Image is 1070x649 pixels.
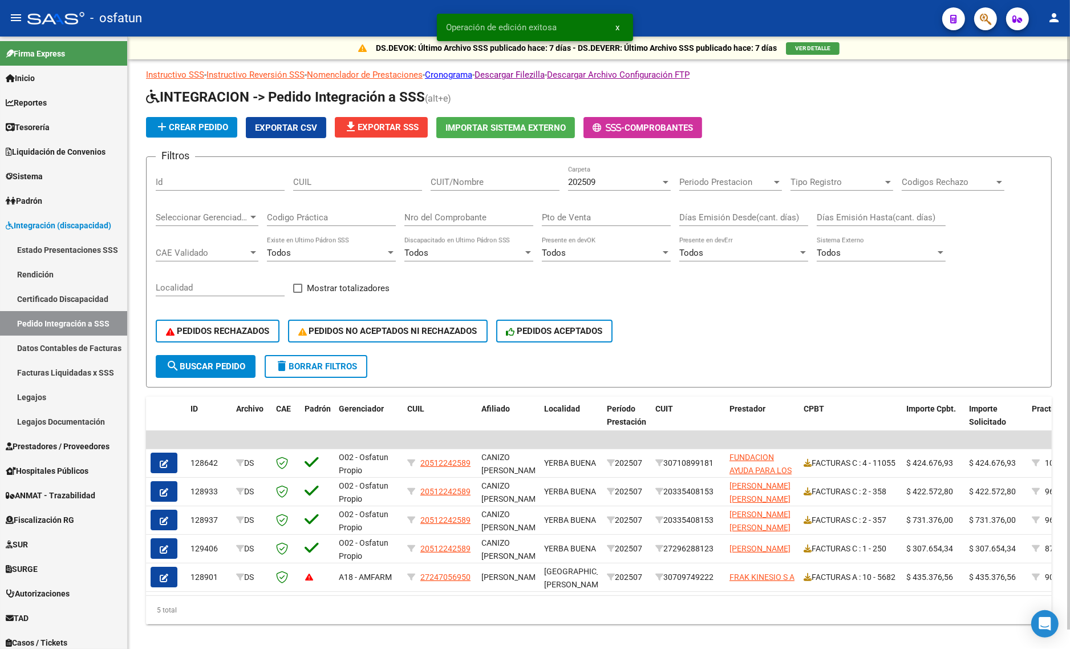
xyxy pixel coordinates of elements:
[425,93,451,104] span: (alt+e)
[496,320,613,342] button: PEDIDOS ACEPTADOS
[786,42,840,55] button: VER DETALLE
[799,397,902,447] datatable-header-cell: CPBT
[339,538,388,561] span: O02 - Osfatun Propio
[6,612,29,624] span: TAD
[275,359,289,373] mat-icon: delete
[725,397,799,447] datatable-header-cell: Prestador
[166,326,269,336] span: PEDIDOS RECHAZADOS
[288,320,488,342] button: PEDIDOS NO ACEPTADOS NI RECHAZADOS
[191,542,227,555] div: 129406
[606,17,629,38] button: x
[817,248,841,258] span: Todos
[791,177,883,187] span: Tipo Registro
[339,510,388,532] span: O02 - Osfatun Propio
[906,573,953,582] span: $ 435.376,56
[607,571,646,584] div: 202507
[166,359,180,373] mat-icon: search
[607,404,646,426] span: Período Prestación
[146,596,1052,624] div: 5 total
[265,355,367,378] button: Borrar Filtros
[6,146,106,158] span: Liquidación de Convenios
[376,42,777,54] p: DS.DEVOK: Último Archivo SSS publicado hace: 7 días - DS.DEVERR: Último Archivo SSS publicado hac...
[544,458,596,467] span: YERBA BUENA
[607,457,646,470] div: 202507
[729,510,791,532] span: [PERSON_NAME] [PERSON_NAME]
[6,587,70,600] span: Autorizaciones
[969,458,1016,467] span: $ 424.676,93
[506,326,603,336] span: PEDIDOS ACEPTADOS
[344,122,419,132] span: Exportar SSS
[607,514,646,527] div: 202507
[236,571,267,584] div: DS
[307,70,423,80] a: Nomenclador de Prestaciones
[902,397,964,447] datatable-header-cell: Importe Cpbt.
[795,45,830,51] span: VER DETALLE
[902,177,994,187] span: Codigos Rechazo
[607,485,646,498] div: 202507
[544,544,596,553] span: YERBA BUENA
[436,117,575,138] button: Importar Sistema Externo
[236,485,267,498] div: DS
[607,542,646,555] div: 202507
[906,515,953,525] span: $ 731.376,00
[420,515,471,525] span: 20512242589
[6,514,74,526] span: Fiscalización RG
[305,404,331,413] span: Padrón
[544,487,596,496] span: YERBA BUENA
[339,404,384,413] span: Gerenciador
[6,538,28,551] span: SUR
[1045,515,1054,525] span: 96
[1027,397,1067,447] datatable-header-cell: Practica
[729,573,795,582] span: FRAK KINESIO S A
[481,510,542,545] span: CANIZO [PERSON_NAME] ,
[186,397,232,447] datatable-header-cell: ID
[156,212,248,223] span: Seleccionar Gerenciador
[146,117,237,138] button: Crear Pedido
[191,485,227,498] div: 128933
[420,487,471,496] span: 20512242589
[964,397,1027,447] datatable-header-cell: Importe Solicitado
[339,573,392,582] span: A18 - AMFARM
[1032,404,1062,413] span: Practica
[191,514,227,527] div: 128937
[156,355,256,378] button: Buscar Pedido
[420,458,471,467] span: 20512242589
[969,573,1016,582] span: $ 435.376,56
[544,404,580,413] span: Localidad
[6,121,50,134] span: Tesorería
[542,248,566,258] span: Todos
[6,72,35,84] span: Inicio
[6,96,47,109] span: Reportes
[156,148,195,164] h3: Filtros
[6,465,88,477] span: Hospitales Públicos
[804,485,897,498] div: FACTURAS C : 2 - 358
[236,514,267,527] div: DS
[1047,11,1061,25] mat-icon: person
[90,6,142,31] span: - osfatun
[804,542,897,555] div: FACTURAS C : 1 - 250
[191,457,227,470] div: 128642
[655,514,720,527] div: 20335408153
[6,219,111,232] span: Integración (discapacidad)
[232,397,271,447] datatable-header-cell: Archivo
[156,248,248,258] span: CAE Validado
[804,457,897,470] div: FACTURAS C : 4 - 11055
[906,544,953,553] span: $ 307.654,34
[6,563,38,575] span: SURGE
[729,481,791,503] span: [PERSON_NAME] [PERSON_NAME]
[155,122,228,132] span: Crear Pedido
[655,571,720,584] div: 30709749222
[969,515,1016,525] span: $ 731.376,00
[544,515,596,525] span: YERBA BUENA
[804,404,824,413] span: CPBT
[540,397,602,447] datatable-header-cell: Localidad
[246,117,326,138] button: Exportar CSV
[544,567,621,589] span: [GEOGRAPHIC_DATA][PERSON_NAME]
[6,489,95,502] span: ANMAT - Trazabilidad
[1031,610,1059,638] div: Open Intercom Messenger
[146,70,204,80] a: Instructivo SSS
[146,89,425,105] span: INTEGRACION -> Pedido Integración a SSS
[446,22,557,33] span: Operación de edición exitosa
[407,404,424,413] span: CUIL
[275,361,357,372] span: Borrar Filtros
